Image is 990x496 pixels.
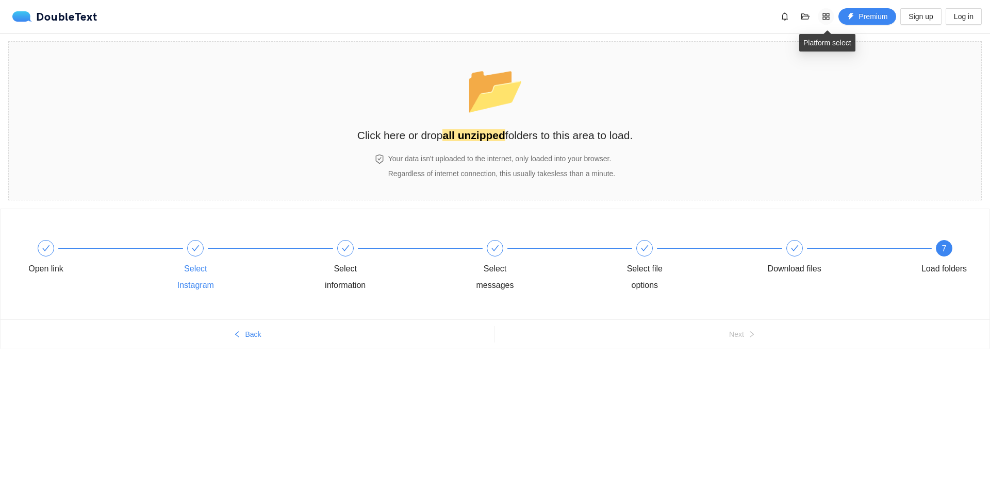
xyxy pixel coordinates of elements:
span: check [341,244,350,252]
div: DoubleText [12,11,97,22]
button: thunderboltPremium [838,8,896,25]
span: Log in [954,11,973,22]
button: Log in [946,8,982,25]
img: logo [12,11,36,22]
span: Back [245,329,261,340]
span: check [42,244,50,252]
a: logoDoubleText [12,11,97,22]
div: Platform select [799,34,855,52]
div: Select information [316,261,375,294]
span: Regardless of internet connection, this usually takes less than a minute . [388,169,615,178]
div: Download files [765,240,914,277]
span: Sign up [909,11,933,22]
button: bell [777,8,793,25]
span: bell [777,12,793,21]
div: Load folders [921,261,967,277]
button: folder-open [797,8,814,25]
div: Select messages [465,261,525,294]
div: Select file options [615,240,764,294]
button: Nextright [495,326,989,343]
div: Select information [316,240,465,294]
span: check [491,244,499,252]
span: 7 [942,244,947,253]
div: Select messages [465,240,615,294]
div: Download files [768,261,821,277]
span: check [640,244,649,252]
span: check [191,244,200,252]
button: appstore [818,8,834,25]
span: thunderbolt [847,13,854,21]
span: Premium [859,11,887,22]
span: appstore [818,12,834,21]
span: left [234,331,241,339]
button: leftBack [1,326,494,343]
button: Sign up [900,8,941,25]
div: Open link [16,240,166,277]
span: folder [466,63,525,115]
h4: Your data isn't uploaded to the internet, only loaded into your browser. [388,153,615,164]
div: Open link [28,261,63,277]
span: folder-open [798,12,813,21]
span: check [790,244,799,252]
span: safety-certificate [375,155,384,164]
div: Select file options [615,261,674,294]
div: Select Instagram [166,261,225,294]
div: 7Load folders [914,240,974,277]
h2: Click here or drop folders to this area to load. [357,127,633,144]
div: Select Instagram [166,240,315,294]
strong: all unzipped [442,129,505,141]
